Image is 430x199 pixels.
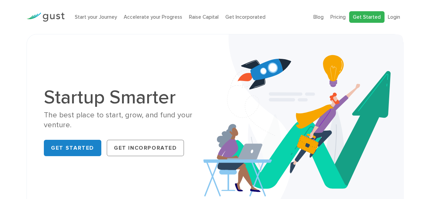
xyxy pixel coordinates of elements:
a: Get Incorporated [107,140,184,156]
a: Get Started [44,140,101,156]
a: Pricing [330,14,346,20]
a: Login [388,14,400,20]
a: Start your Journey [75,14,117,20]
div: The best place to start, grow, and fund your venture. [44,110,210,130]
a: Get Started [349,11,384,23]
a: Get Incorporated [225,14,265,20]
a: Blog [313,14,324,20]
img: Gust Logo [27,13,65,22]
a: Accelerate your Progress [124,14,182,20]
h1: Startup Smarter [44,88,210,107]
a: Raise Capital [189,14,219,20]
